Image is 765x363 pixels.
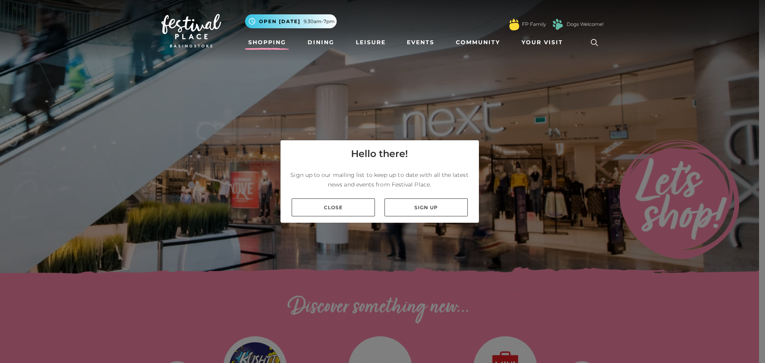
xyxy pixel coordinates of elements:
[567,21,604,28] a: Dogs Welcome!
[292,198,375,216] a: Close
[259,18,300,25] span: Open [DATE]
[351,147,408,161] h4: Hello there!
[522,21,546,28] a: FP Family
[245,35,289,50] a: Shopping
[304,18,335,25] span: 9.30am-7pm
[245,14,337,28] button: Open [DATE] 9.30am-7pm
[353,35,389,50] a: Leisure
[518,35,570,50] a: Your Visit
[453,35,503,50] a: Community
[287,170,473,189] p: Sign up to our mailing list to keep up to date with all the latest news and events from Festival ...
[384,198,468,216] a: Sign up
[304,35,337,50] a: Dining
[404,35,437,50] a: Events
[522,38,563,47] span: Your Visit
[161,14,221,47] img: Festival Place Logo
